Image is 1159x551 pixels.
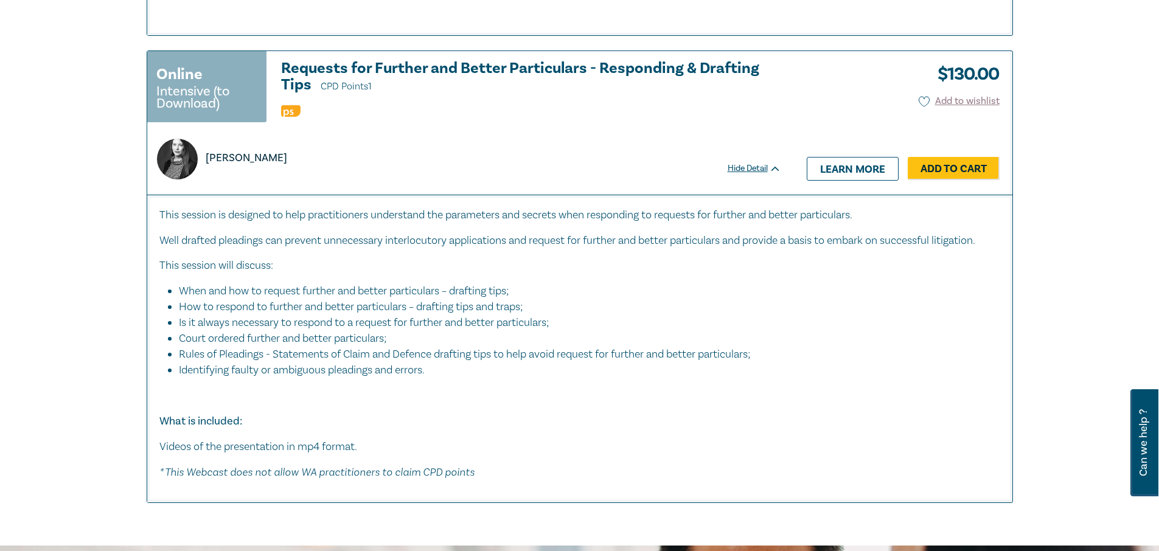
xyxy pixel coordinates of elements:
[908,157,1000,180] a: Add to Cart
[179,362,1000,378] li: Identifying faulty or ambiguous pleadings and errors.
[159,465,475,478] em: * This Webcast does not allow WA practitioners to claim CPD points
[281,60,781,95] a: Requests for Further and Better Particulars - Responding & Drafting Tips CPD Points1
[206,150,287,166] p: [PERSON_NAME]
[179,347,988,362] li: Rules of Pleadings - Statements of Claim and Defence drafting tips to help avoid request for furt...
[156,63,203,85] h3: Online
[179,315,988,331] li: Is it always necessary to respond to a request for further and better particulars;
[179,331,988,347] li: Court ordered further and better particulars;
[928,60,1000,88] h3: $ 130.00
[281,105,301,117] img: Professional Skills
[159,207,1000,223] p: This session is designed to help practitioners understand the parameters and secrets when respond...
[728,162,795,175] div: Hide Detail
[1138,397,1149,489] span: Can we help ?
[157,139,198,179] img: https://s3.ap-southeast-2.amazonaws.com/leo-cussen-store-production-content/Contacts/Rhiannon%20M...
[807,157,899,180] a: Learn more
[919,94,1000,108] button: Add to wishlist
[321,80,372,92] span: CPD Points 1
[156,85,257,109] small: Intensive (to Download)
[281,60,781,95] h3: Requests for Further and Better Particulars - Responding & Drafting Tips
[159,439,1000,455] p: Videos of the presentation in mp4 format.
[179,299,988,315] li: How to respond to further and better particulars – drafting tips and traps;
[159,233,1000,249] p: Well drafted pleadings can prevent unnecessary interlocutory applications and request for further...
[159,414,242,428] strong: What is included:
[159,258,1000,274] p: This session will discuss:
[179,283,988,299] li: When and how to request further and better particulars – drafting tips;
